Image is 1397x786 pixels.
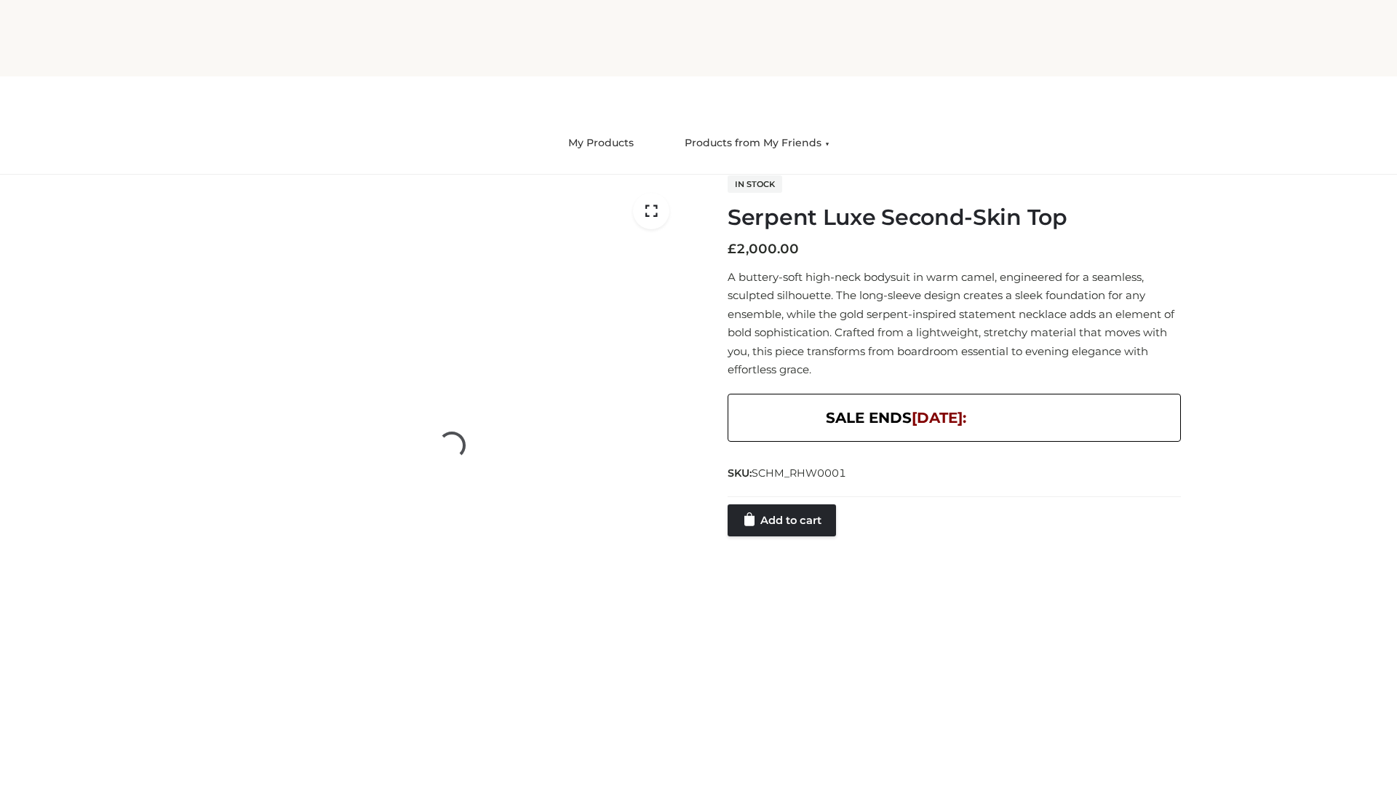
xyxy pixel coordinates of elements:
span: In stock [728,175,782,193]
a: Add to cart [728,504,836,536]
a: Products from My Friends [674,127,840,159]
p: A buttery-soft high-neck bodysuit in warm camel, engineered for a seamless, sculpted silhouette. ... [728,268,1181,379]
span: [DATE]: [912,409,966,426]
span: £ [728,241,736,257]
h1: Serpent Luxe Second-Skin Top [728,205,1181,231]
a: My Products [557,127,645,159]
div: SALE ENDS [728,394,1181,442]
span: SCHM_RHW0001 [752,467,846,480]
span: SKU: [728,464,848,482]
bdi: 2,000.00 [728,241,799,257]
